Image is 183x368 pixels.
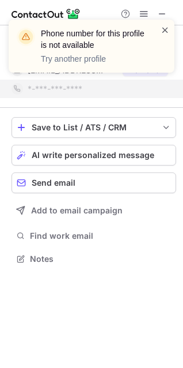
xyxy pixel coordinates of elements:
span: Send email [32,178,75,187]
span: Notes [30,254,171,264]
header: Phone number for this profile is not available [41,28,147,51]
img: ContactOut v5.3.10 [12,7,81,21]
div: Save to List / ATS / CRM [32,123,156,132]
span: Find work email [30,231,171,241]
button: Notes [12,251,176,267]
button: save-profile-one-click [12,117,176,138]
button: Send email [12,172,176,193]
button: AI write personalized message [12,145,176,166]
p: Try another profile [41,53,147,65]
img: warning [17,28,35,46]
span: Add to email campaign [31,206,123,215]
button: Add to email campaign [12,200,176,221]
button: Find work email [12,228,176,244]
span: AI write personalized message [32,151,154,160]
